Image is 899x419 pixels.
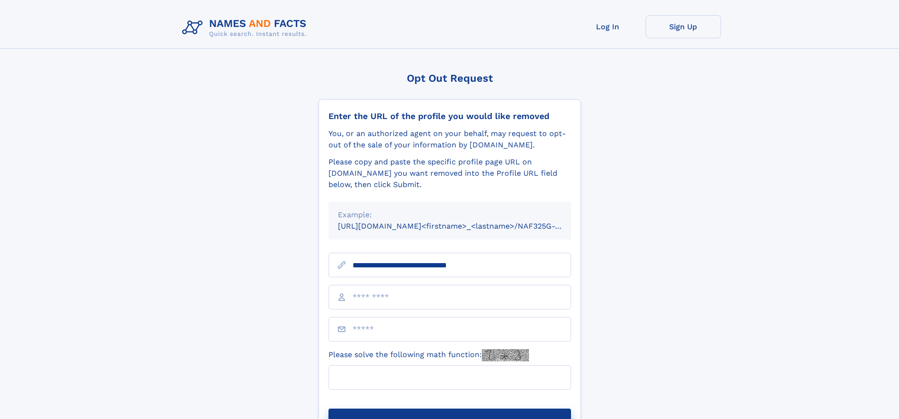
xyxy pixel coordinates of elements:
a: Sign Up [646,15,721,38]
div: Example: [338,209,562,221]
div: Enter the URL of the profile you would like removed [328,111,571,121]
label: Please solve the following math function: [328,349,529,361]
div: Opt Out Request [319,72,581,84]
a: Log In [570,15,646,38]
img: Logo Names and Facts [178,15,314,41]
small: [URL][DOMAIN_NAME]<firstname>_<lastname>/NAF325G-xxxxxxxx [338,222,589,231]
div: Please copy and paste the specific profile page URL on [DOMAIN_NAME] you want removed into the Pr... [328,156,571,190]
div: You, or an authorized agent on your behalf, may request to opt-out of the sale of your informatio... [328,128,571,151]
